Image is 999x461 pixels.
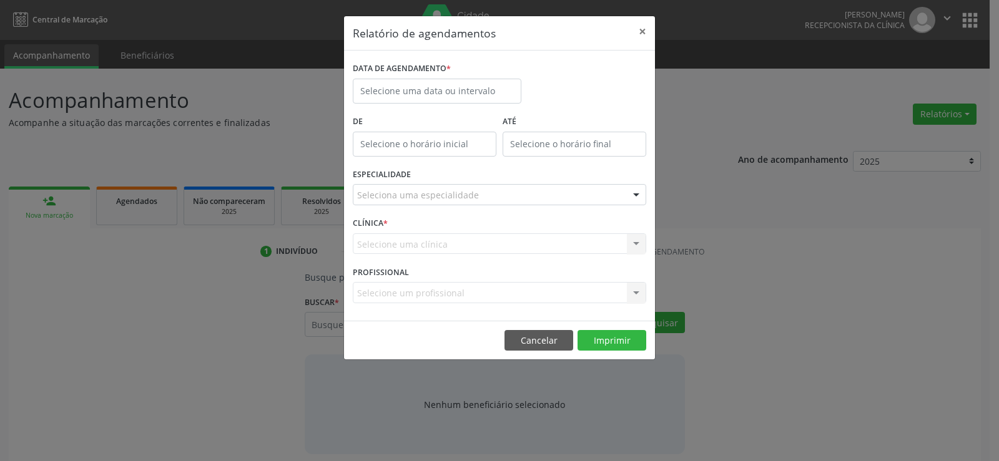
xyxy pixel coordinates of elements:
[578,330,646,351] button: Imprimir
[503,132,646,157] input: Selecione o horário final
[353,25,496,41] h5: Relatório de agendamentos
[353,132,496,157] input: Selecione o horário inicial
[504,330,573,351] button: Cancelar
[353,214,388,233] label: CLÍNICA
[353,165,411,185] label: ESPECIALIDADE
[357,188,479,201] span: Seleciona uma especialidade
[353,59,451,79] label: DATA DE AGENDAMENTO
[353,112,496,132] label: De
[630,16,655,47] button: Close
[353,263,409,282] label: PROFISSIONAL
[503,112,646,132] label: ATÉ
[353,79,521,104] input: Selecione uma data ou intervalo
